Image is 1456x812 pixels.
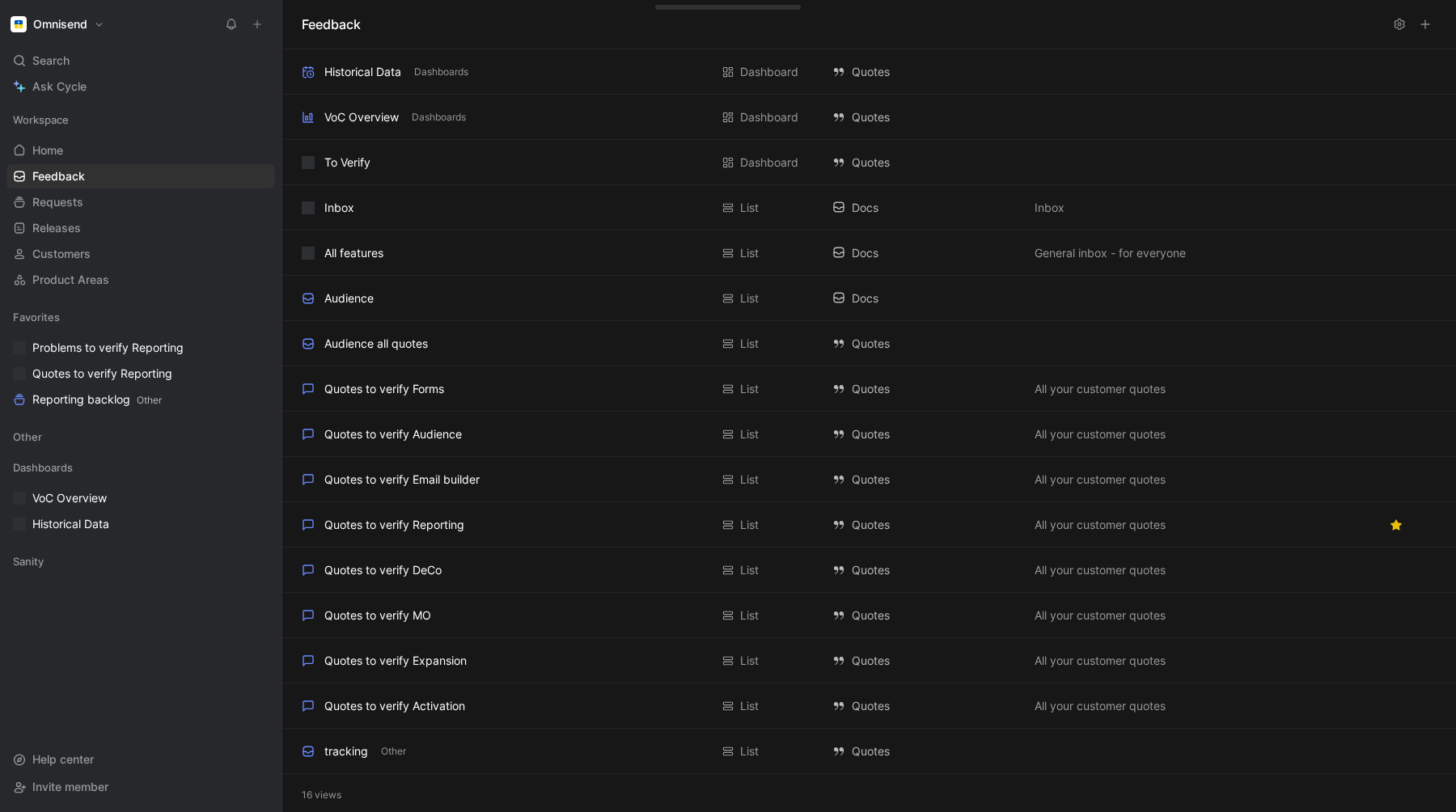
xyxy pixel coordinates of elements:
[6,216,275,240] a: Releases
[378,744,409,759] button: Other
[32,272,109,288] span: Product Areas
[411,65,472,79] button: Dashboards
[282,321,1456,366] div: Audience all quotesList QuotesView actions
[32,77,87,96] span: Ask Cycle
[282,185,1456,230] div: InboxList DocsInboxView actions
[32,366,172,382] span: Quotes to verify Reporting
[324,651,467,670] div: Quotes to verify Expansion
[32,391,162,408] span: Reporting backlog
[6,138,275,163] a: Home
[32,246,91,262] span: Customers
[13,429,42,445] span: Other
[324,243,383,263] div: All features
[32,516,109,532] span: Historical Data
[324,198,354,218] div: Inbox
[740,153,798,172] div: Dashboard
[6,49,275,73] div: Search
[282,502,1456,548] div: Quotes to verify ReportingList QuotesAll your customer quotesView actions
[832,108,1018,127] div: Quotes
[1035,651,1166,670] span: All your customer quotes
[1031,696,1169,716] button: All your customer quotes
[740,243,759,263] div: List
[740,470,759,489] div: List
[740,651,759,670] div: List
[324,334,428,353] div: Audience all quotes
[832,606,1018,625] div: Quotes
[832,425,1018,444] div: Quotes
[832,289,1018,308] div: Docs
[1031,651,1169,670] button: All your customer quotes
[32,168,85,184] span: Feedback
[282,412,1456,457] div: Quotes to verify AudienceList QuotesAll your customer quotesView actions
[1031,515,1169,535] button: All your customer quotes
[1031,606,1169,625] button: All your customer quotes
[6,549,275,573] div: Sanity
[13,459,73,476] span: Dashboards
[282,276,1456,321] div: AudienceList DocsView actions
[282,140,1456,185] div: To VerifyDashboard QuotesView actions
[1031,425,1169,444] button: All your customer quotes
[832,62,1018,82] div: Quotes
[6,74,275,99] a: Ask Cycle
[1031,198,1068,218] button: Inbox
[832,696,1018,716] div: Quotes
[13,309,60,325] span: Favorites
[6,455,275,480] div: Dashboards
[1031,379,1169,399] button: All your customer quotes
[32,220,81,236] span: Releases
[32,194,83,210] span: Requests
[740,379,759,399] div: List
[408,110,469,125] button: Dashboards
[6,108,275,132] div: Workspace
[324,470,480,489] div: Quotes to verify Email builder
[1035,425,1166,444] span: All your customer quotes
[302,15,361,34] h1: Feedback
[282,49,1456,95] div: Historical DataDashboardsDashboard QuotesView actions
[832,243,1018,263] div: Docs
[137,394,162,406] span: Other
[740,515,759,535] div: List
[832,651,1018,670] div: Quotes
[740,289,759,308] div: List
[13,553,44,569] span: Sanity
[6,455,275,536] div: DashboardsVoC OverviewHistorical Data
[282,230,1456,276] div: All featuresList DocsGeneral inbox - for everyoneView actions
[6,775,275,799] div: Invite member
[1031,243,1189,263] button: General inbox - for everyone
[324,425,462,444] div: Quotes to verify Audience
[324,289,374,308] div: Audience
[832,515,1018,535] div: Quotes
[6,387,275,412] a: Reporting backlogOther
[282,95,1456,140] div: VoC OverviewDashboardsDashboard QuotesView actions
[1035,243,1186,263] span: General inbox - for everyone
[740,425,759,444] div: List
[832,470,1018,489] div: Quotes
[6,336,275,360] a: Problems to verify Reporting
[832,153,1018,172] div: Quotes
[6,425,275,454] div: Other
[6,425,275,449] div: Other
[32,51,70,70] span: Search
[11,16,27,32] img: Omnisend
[832,198,1018,218] div: Docs
[282,638,1456,683] div: Quotes to verify ExpansionList QuotesAll your customer quotesView actions
[32,142,63,159] span: Home
[6,305,275,329] div: Favorites
[282,548,1456,593] div: Quotes to verify DeCoList QuotesAll your customer quotesView actions
[324,62,401,82] div: Historical Data
[32,340,184,356] span: Problems to verify Reporting
[1035,379,1166,399] span: All your customer quotes
[740,606,759,625] div: List
[412,109,466,125] span: Dashboards
[324,379,444,399] div: Quotes to verify Forms
[740,696,759,716] div: List
[6,190,275,214] a: Requests
[740,62,798,82] div: Dashboard
[1031,560,1169,580] button: All your customer quotes
[740,334,759,353] div: List
[6,242,275,266] a: Customers
[6,486,275,510] a: VoC Overview
[740,560,759,580] div: List
[324,560,442,580] div: Quotes to verify DeCo
[832,560,1018,580] div: Quotes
